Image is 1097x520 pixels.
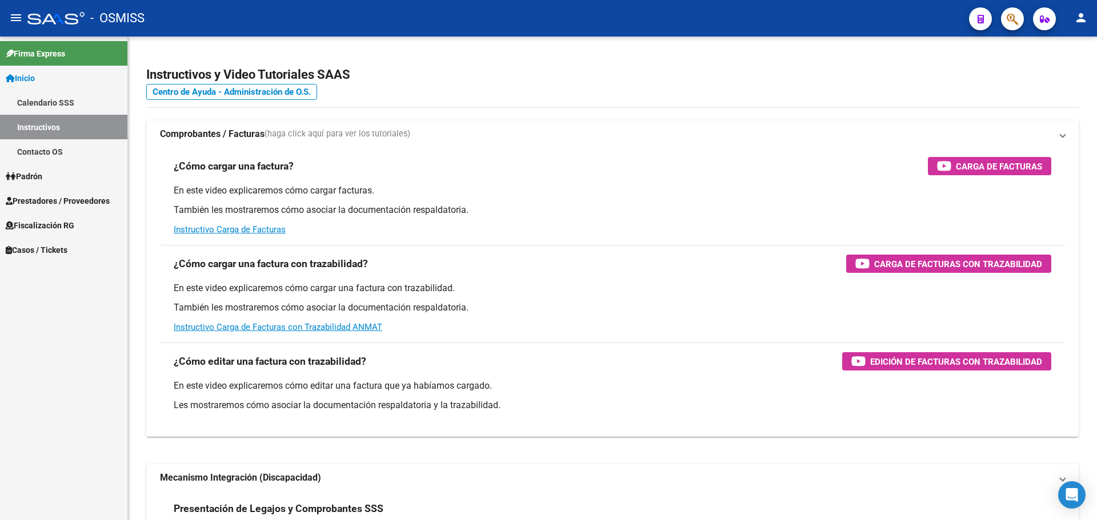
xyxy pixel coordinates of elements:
[174,184,1051,197] p: En este video explicaremos cómo cargar facturas.
[1058,481,1086,509] div: Open Intercom Messenger
[160,128,265,140] strong: Comprobantes / Facturas
[1074,11,1088,25] mat-icon: person
[6,195,110,207] span: Prestadores / Proveedores
[146,120,1079,148] mat-expansion-panel-header: Comprobantes / Facturas(haga click aquí para ver los tutoriales)
[956,159,1042,174] span: Carga de Facturas
[146,464,1079,491] mat-expansion-panel-header: Mecanismo Integración (Discapacidad)
[846,255,1051,273] button: Carga de Facturas con Trazabilidad
[6,170,42,183] span: Padrón
[6,72,35,84] span: Inicio
[174,353,366,369] h3: ¿Cómo editar una factura con trazabilidad?
[174,224,286,235] a: Instructivo Carga de Facturas
[6,47,65,60] span: Firma Express
[90,6,145,31] span: - OSMISS
[174,158,294,174] h3: ¿Cómo cargar una factura?
[174,501,383,517] h3: Presentación de Legajos y Comprobantes SSS
[146,148,1079,437] div: Comprobantes / Facturas(haga click aquí para ver los tutoriales)
[874,257,1042,271] span: Carga de Facturas con Trazabilidad
[174,399,1051,412] p: Les mostraremos cómo asociar la documentación respaldatoria y la trazabilidad.
[160,471,321,484] strong: Mecanismo Integración (Discapacidad)
[265,128,410,140] span: (haga click aquí para ver los tutoriales)
[174,256,368,272] h3: ¿Cómo cargar una factura con trazabilidad?
[174,322,382,332] a: Instructivo Carga de Facturas con Trazabilidad ANMAT
[146,84,317,100] a: Centro de Ayuda - Administración de O.S.
[6,219,74,232] span: Fiscalización RG
[174,380,1051,392] p: En este video explicaremos cómo editar una factura que ya habíamos cargado.
[174,301,1051,314] p: También les mostraremos cómo asociar la documentación respaldatoria.
[928,157,1051,175] button: Carga de Facturas
[174,282,1051,295] p: En este video explicaremos cómo cargar una factura con trazabilidad.
[146,64,1079,86] h2: Instructivos y Video Tutoriales SAAS
[870,354,1042,369] span: Edición de Facturas con Trazabilidad
[174,204,1051,216] p: También les mostraremos cómo asociar la documentación respaldatoria.
[842,352,1051,370] button: Edición de Facturas con Trazabilidad
[9,11,23,25] mat-icon: menu
[6,244,67,256] span: Casos / Tickets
